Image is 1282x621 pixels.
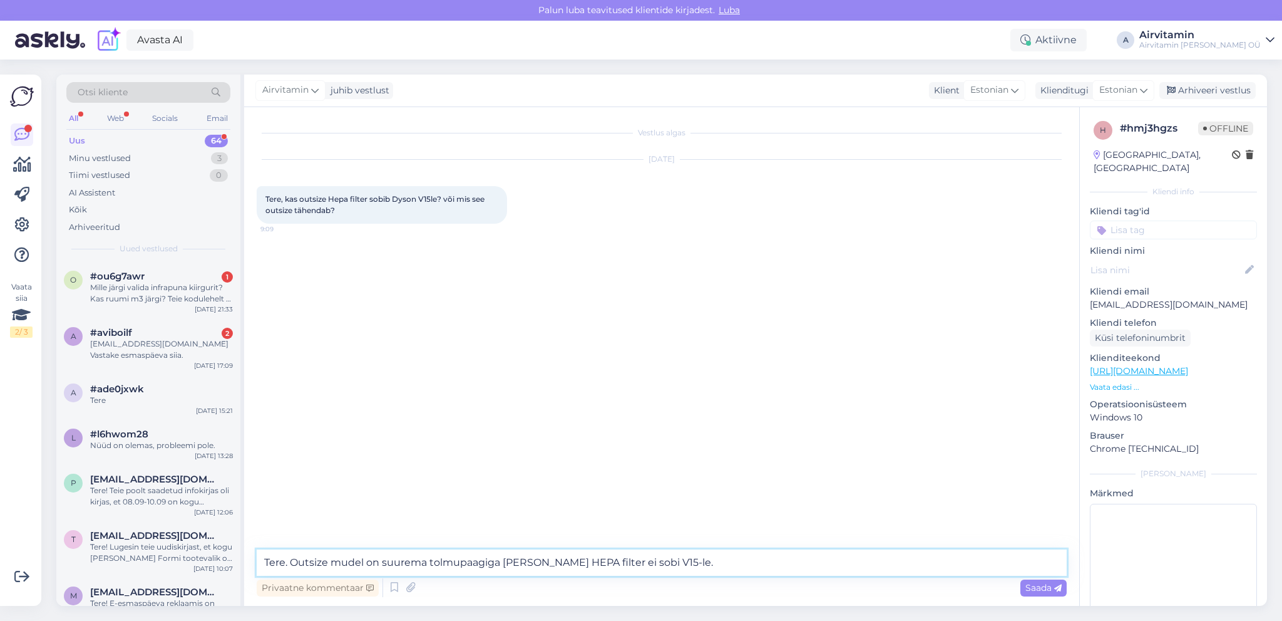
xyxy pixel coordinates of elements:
div: Küsi telefoninumbrit [1090,330,1191,347]
div: Vestlus algas [257,127,1067,138]
span: Otsi kliente [78,86,128,99]
span: Estonian [1099,83,1137,97]
div: Kõik [69,204,87,216]
div: Kliendi info [1090,186,1257,197]
span: t [71,535,76,544]
textarea: Tere. Outsize mudel on suurema tolmupaagiga [PERSON_NAME] HEPA filter ei sobi V15-le. [257,550,1067,576]
div: Tere! Teie poolt saadetud infokirjas oli kirjas, et 08.09-10.09 on kogu [PERSON_NAME] Formi toote... [90,485,233,508]
span: merilin686@hotmail.com [90,587,220,598]
div: Aktiivne [1010,29,1087,51]
span: Estonian [970,83,1008,97]
div: AI Assistent [69,187,115,199]
div: Mille järgi valida infrapuna kiirgurit? Kas ruumi m3 järgi? Teie kodulehelt ei leidnud toodete ju... [90,282,233,305]
p: Kliendi telefon [1090,316,1257,330]
div: 0 [210,169,228,182]
div: Minu vestlused [69,152,131,165]
div: Nüüd on olemas, probleemi pole. [90,440,233,451]
div: Email [204,110,230,127]
div: juhib vestlust [326,84,389,97]
p: Chrome [TECHNICAL_ID] [1090,442,1257,456]
p: Vaata edasi ... [1090,382,1257,393]
div: [DATE] 13:28 [195,451,233,461]
p: Märkmed [1090,487,1257,500]
span: m [70,591,77,600]
div: [DATE] 21:33 [195,305,233,314]
p: Kliendi email [1090,285,1257,298]
div: 1 [222,271,233,283]
p: Klienditeekond [1090,352,1257,365]
span: #ade0jxwk [90,384,144,395]
span: l [71,433,76,442]
span: a [71,388,76,397]
span: #ou6g7awr [90,271,145,282]
span: a [71,331,76,341]
span: Tere, kas outsize Hepa filter sobib Dyson V15le? või mis see outsize tähendab? [265,194,486,215]
div: [EMAIL_ADDRESS][DOMAIN_NAME] Vastake esmaspäeva siia. [90,338,233,361]
a: [URL][DOMAIN_NAME] [1090,365,1188,377]
img: explore-ai [95,27,121,53]
span: piret.kattai@gmail.com [90,474,220,485]
div: All [66,110,81,127]
span: h [1100,125,1106,135]
span: Uued vestlused [120,243,178,254]
div: # hmj3hgzs [1120,121,1198,136]
div: 3 [211,152,228,165]
span: o [70,275,76,284]
div: Tere [90,395,233,406]
div: Tiimi vestlused [69,169,130,182]
span: p [71,478,76,488]
div: [PERSON_NAME] [1090,468,1257,479]
div: Klient [929,84,960,97]
div: [DATE] 12:06 [194,508,233,517]
p: Windows 10 [1090,411,1257,424]
div: 2 / 3 [10,326,33,338]
p: Operatsioonisüsteem [1090,398,1257,411]
div: 2 [222,328,233,339]
div: Airvitamin [1139,30,1261,40]
div: Tere! E-esmaspäeva reklaamis on kirjas, et [DEMOGRAPHIC_DATA] rakendub ka filtritele. Samas, [PER... [90,598,233,620]
a: Avasta AI [126,29,193,51]
div: [DATE] 10:07 [193,564,233,573]
div: Web [105,110,126,127]
div: [DATE] 15:21 [196,406,233,415]
span: Luba [715,4,744,16]
p: [EMAIL_ADDRESS][DOMAIN_NAME] [1090,298,1257,311]
a: AirvitaminAirvitamin [PERSON_NAME] OÜ [1139,30,1274,50]
div: Klienditugi [1035,84,1089,97]
div: Tere! Lugesin teie uudiskirjast, et kogu [PERSON_NAME] Formi tootevalik on 20% soodsamalt alates ... [90,541,233,564]
span: #l6hwom28 [90,429,148,440]
img: Askly Logo [10,85,34,108]
div: Privaatne kommentaar [257,580,379,597]
span: Offline [1198,122,1253,135]
span: #aviboilf [90,327,132,338]
p: Kliendi tag'id [1090,205,1257,218]
p: Brauser [1090,429,1257,442]
div: [DATE] [257,154,1067,165]
input: Lisa nimi [1090,263,1243,277]
div: Arhiveeri vestlus [1159,82,1256,99]
div: 64 [205,135,228,147]
span: Airvitamin [262,83,309,97]
div: Uus [69,135,85,147]
span: triin.nuut@gmail.com [90,530,220,541]
div: Arhiveeritud [69,221,120,234]
div: Vaata siia [10,281,33,338]
span: Saada [1025,582,1062,593]
div: [DATE] 17:09 [194,361,233,370]
div: Socials [150,110,180,127]
input: Lisa tag [1090,221,1257,239]
p: Kliendi nimi [1090,244,1257,258]
div: [GEOGRAPHIC_DATA], [GEOGRAPHIC_DATA] [1094,149,1232,175]
div: Airvitamin [PERSON_NAME] OÜ [1139,40,1261,50]
span: 9:09 [260,224,307,234]
div: A [1117,31,1134,49]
